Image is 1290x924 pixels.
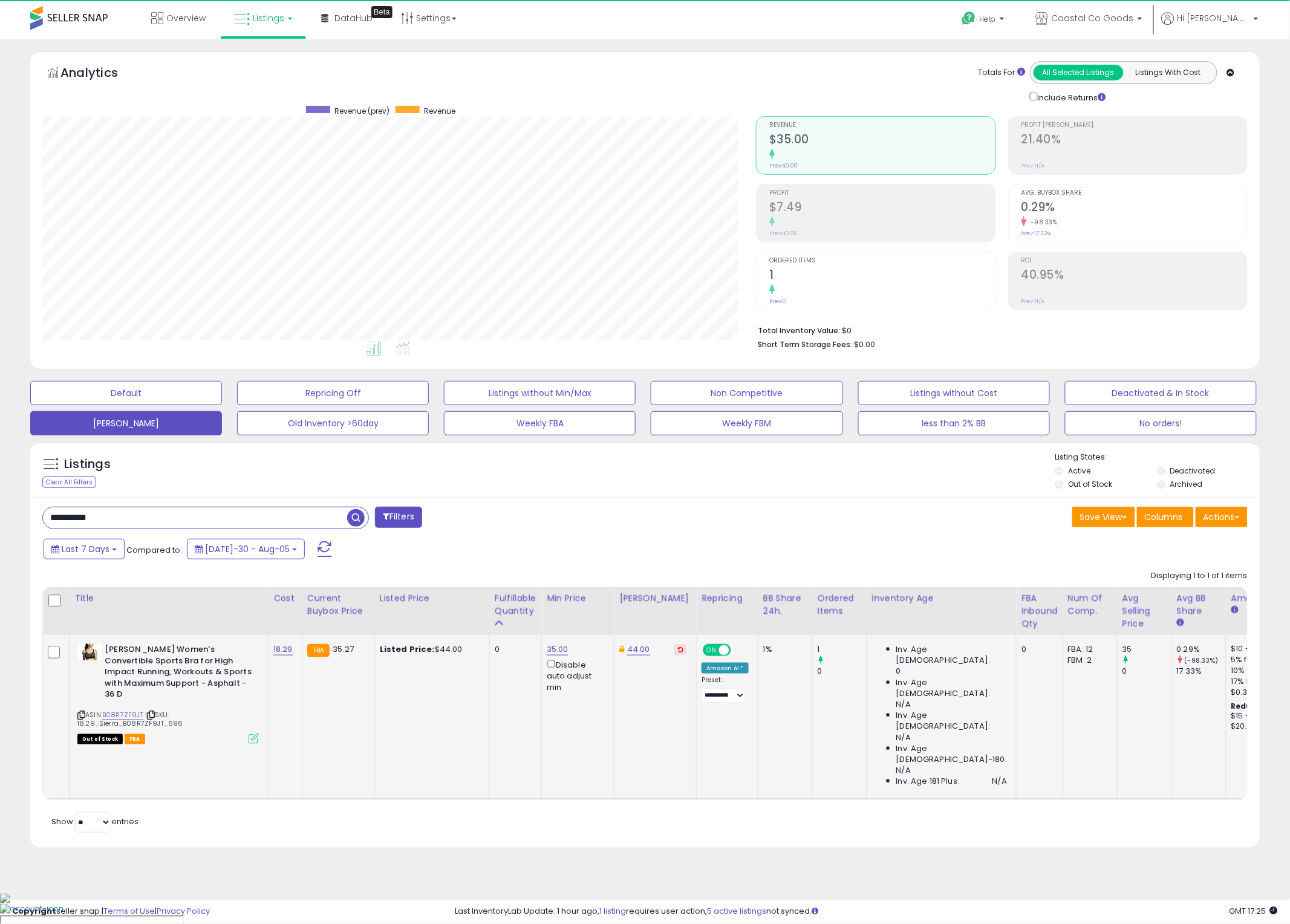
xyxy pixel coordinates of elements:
span: Revenue [424,106,455,116]
button: less than 2% BB [858,411,1050,435]
div: Clear All Filters [42,477,96,488]
i: Get Help [962,11,977,26]
label: Archived [1170,479,1203,489]
div: 0 [818,666,867,677]
button: Deactivated & In Stock [1065,381,1257,405]
button: Weekly FBA [444,411,636,435]
div: Inventory Age [872,592,1011,605]
span: ROI [1021,258,1247,264]
span: All listings that are currently out of stock and unavailable for purchase on Amazon [77,734,123,744]
label: Active [1068,466,1090,476]
button: Filters [375,507,422,528]
small: Prev: 17.33% [1021,230,1052,237]
div: ASIN: [77,644,259,743]
h2: 40.95% [1021,268,1247,284]
small: (-98.33%) [1185,656,1219,665]
div: FBA: 12 [1068,644,1108,655]
div: Current Buybox Price [307,592,370,617]
div: 1% [763,644,803,655]
span: Inv. Age [DEMOGRAPHIC_DATA]: [896,644,1007,666]
div: Fulfillable Quantity [495,592,536,617]
button: Last 7 Days [44,539,125,559]
p: Listing States: [1055,452,1260,463]
div: Listed Price [380,592,484,605]
span: [DATE]-30 - Aug-05 [205,543,290,555]
button: No orders! [1065,411,1257,435]
button: Listings With Cost [1123,65,1213,80]
h2: $7.49 [769,200,995,216]
span: Hi [PERSON_NAME] [1178,12,1250,24]
span: Show: entries [51,816,138,827]
div: Min Price [547,592,609,605]
span: Last 7 Days [62,543,109,555]
div: 17.33% [1177,666,1226,677]
span: Inv. Age [DEMOGRAPHIC_DATA]: [896,677,1007,699]
small: Prev: N/A [1021,298,1045,305]
div: Include Returns [1021,90,1121,104]
span: DataHub [334,12,373,24]
span: N/A [896,699,911,710]
h5: Listings [64,456,111,473]
div: BB Share 24h. [763,592,807,617]
div: 35 [1122,644,1171,655]
span: Inv. Age [DEMOGRAPHIC_DATA]: [896,710,1007,732]
span: $0.00 [854,339,875,350]
span: N/A [992,776,1007,787]
div: Displaying 1 to 1 of 1 items [1152,570,1248,582]
div: Totals For [979,67,1026,79]
span: Revenue (prev) [334,106,389,116]
button: Listings without Min/Max [444,381,636,405]
button: [DATE]-30 - Aug-05 [187,539,305,559]
button: [PERSON_NAME] [30,411,222,435]
span: OFF [729,645,749,656]
h2: 21.40% [1021,132,1247,149]
a: 18.29 [273,643,293,656]
div: Avg Selling Price [1122,592,1167,630]
div: Preset: [702,676,749,703]
div: Avg BB Share [1177,592,1221,617]
span: Columns [1145,511,1183,523]
span: Ordered Items [769,258,995,264]
span: Avg. Buybox Share [1021,190,1247,197]
small: Avg BB Share. [1177,617,1184,628]
div: 0.29% [1177,644,1226,655]
div: Ordered Items [818,592,862,617]
span: Help [980,14,996,24]
span: Profit [769,190,995,197]
a: 35.00 [547,643,568,656]
div: Amazon AI * [702,663,749,674]
div: Num of Comp. [1068,592,1112,617]
span: Compared to: [126,544,182,556]
button: Columns [1137,507,1194,527]
div: Cost [273,592,297,605]
span: Coastal Co Goods [1052,12,1134,24]
img: 319ZxxGurEL._SL40_.jpg [77,644,102,660]
b: Total Inventory Value: [758,325,840,336]
a: B08R7ZF9JT [102,710,143,720]
div: 0 [1122,666,1171,677]
span: | SKU: 18.29_Sierra_B08R7ZF9JT_696 [77,710,183,728]
h2: 1 [769,268,995,284]
div: Repricing [702,592,753,605]
b: Short Term Storage Fees: [758,339,852,350]
div: 0 [495,644,532,655]
li: $0 [758,322,1239,337]
label: Out of Stock [1068,479,1112,489]
span: N/A [896,765,911,776]
b: Listed Price: [380,643,435,655]
button: Save View [1072,507,1135,527]
span: N/A [896,732,911,743]
small: Prev: $0.00 [769,230,798,237]
button: Weekly FBM [651,411,842,435]
button: Non Competitive [651,381,842,405]
button: Repricing Off [237,381,429,405]
button: Actions [1196,507,1248,527]
small: FBA [307,644,330,657]
div: Title [74,592,263,605]
span: 35.27 [333,643,354,655]
small: Prev: 0 [769,298,786,305]
label: Deactivated [1170,466,1216,476]
div: FBA inbound Qty [1021,592,1058,630]
span: Profit [PERSON_NAME] [1021,122,1247,129]
small: Prev: $0.00 [769,162,798,169]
